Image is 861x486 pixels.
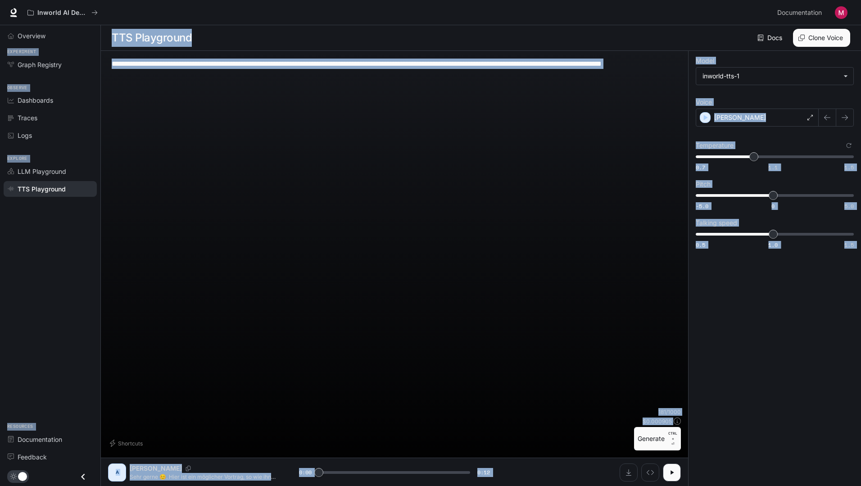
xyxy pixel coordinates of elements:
[18,167,66,176] span: LLM Playground
[4,181,97,197] a: TTS Playground
[835,6,847,19] img: User avatar
[696,58,714,64] p: Model
[18,95,53,105] span: Dashboards
[108,436,146,450] button: Shortcuts
[702,72,839,81] div: inworld-tts-1
[110,465,124,480] div: A
[4,110,97,126] a: Traces
[4,164,97,179] a: LLM Playground
[696,68,853,85] div: inworld-tts-1
[4,449,97,465] a: Feedback
[4,431,97,447] a: Documentation
[634,427,681,450] button: GenerateCTRL +⏎
[668,431,677,447] p: ⏎
[130,473,277,481] p: Sehr gerne 😊. Hier ist ein möglicher Vortrag, so wie ihn ein empathischer, humorvoller und doch b...
[844,241,854,249] span: 1.5
[477,468,490,477] span: 0:12
[73,468,93,486] button: Close drawer
[714,113,766,122] p: [PERSON_NAME]
[18,113,37,123] span: Traces
[832,4,850,22] button: User avatar
[774,4,829,22] a: Documentation
[696,202,708,210] span: -5.0
[4,127,97,143] a: Logs
[18,131,32,140] span: Logs
[756,29,786,47] a: Docs
[793,29,850,47] button: Clone Voice
[696,241,705,249] span: 0.5
[643,418,672,425] p: $ 0.000905
[620,463,638,481] button: Download audio
[37,9,88,17] p: Inworld AI Demos
[18,471,27,481] span: Dark mode toggle
[696,164,705,171] span: 0.7
[771,202,775,210] span: 0
[4,57,97,73] a: Graph Registry
[844,164,854,171] span: 1.5
[696,220,737,226] p: Talking speed
[844,141,854,150] button: Reset to default
[130,464,182,473] p: [PERSON_NAME]
[844,202,854,210] span: 5.0
[777,7,822,18] span: Documentation
[18,31,45,41] span: Overview
[4,92,97,108] a: Dashboards
[768,241,778,249] span: 1.0
[18,435,62,444] span: Documentation
[658,408,681,416] p: 181 / 1000
[18,60,62,69] span: Graph Registry
[641,463,659,481] button: Inspect
[768,164,778,171] span: 1.1
[4,28,97,44] a: Overview
[18,452,47,462] span: Feedback
[668,431,677,441] p: CTRL +
[696,181,711,187] p: Pitch
[23,4,102,22] button: All workspaces
[18,184,66,194] span: TTS Playground
[696,142,734,149] p: Temperature
[112,29,192,47] h1: TTS Playground
[696,99,712,105] p: Voice
[299,468,312,477] span: 0:00
[182,466,195,471] button: Copy Voice ID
